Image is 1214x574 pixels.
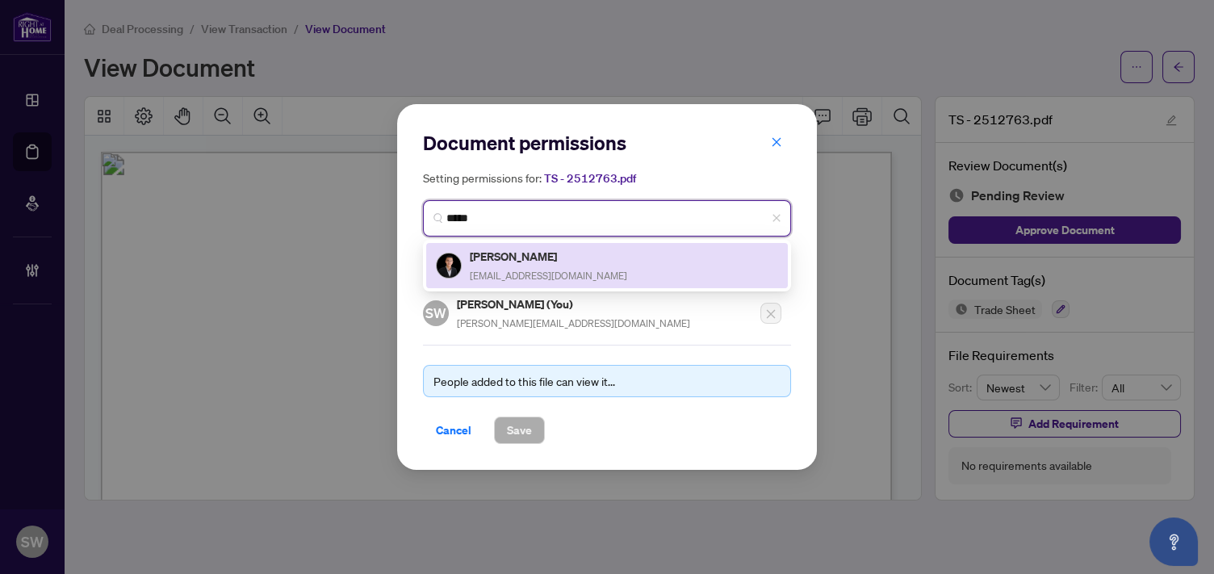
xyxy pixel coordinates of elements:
[437,253,461,278] img: Profile Icon
[470,270,627,282] span: [EMAIL_ADDRESS][DOMAIN_NAME]
[494,417,545,444] button: Save
[771,136,782,148] span: close
[470,247,627,266] h5: [PERSON_NAME]
[423,130,791,156] h2: Document permissions
[457,295,690,313] h5: [PERSON_NAME] (You)
[544,171,636,186] span: TS - 2512763.pdf
[425,303,446,324] span: SW
[772,213,781,223] span: close
[1149,517,1198,566] button: Open asap
[423,169,791,187] h5: Setting permissions for:
[457,317,690,329] span: [PERSON_NAME][EMAIL_ADDRESS][DOMAIN_NAME]
[433,213,443,223] img: search_icon
[433,372,781,390] div: People added to this file can view it...
[436,417,471,443] span: Cancel
[423,417,484,444] button: Cancel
